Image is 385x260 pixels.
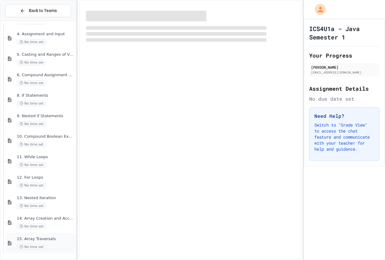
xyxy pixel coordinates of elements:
span: 15. Array Traversals [17,237,75,242]
h1: ICS4U1a - Java Semester 1 [309,24,380,41]
span: No time set [17,142,46,147]
span: No time set [17,183,46,188]
span: No time set [17,39,46,45]
div: My Account [309,2,327,16]
span: 5. Casting and Ranges of Values [17,52,75,57]
span: 4. Assignment and Input [17,32,75,37]
div: [PERSON_NAME] [311,64,378,70]
span: 14. Array Creation and Access [17,216,75,221]
span: 9. Nested if Statements [17,114,75,119]
span: No time set [17,203,46,209]
span: No time set [17,224,46,229]
span: 13. Nested Iteration [17,196,75,201]
span: 8. If Statements [17,93,75,98]
p: Switch to "Grade View" to access the chat feature and communicate with your teacher for help and ... [314,122,374,152]
h2: Your Progress [309,51,380,60]
h3: Need Help? [314,112,374,120]
button: Back to Teams [5,4,71,17]
span: No time set [17,244,46,250]
span: No time set [17,80,46,86]
h2: Assignment Details [309,84,380,93]
span: No time set [17,121,46,127]
span: No time set [17,162,46,168]
div: [EMAIL_ADDRESS][DOMAIN_NAME] [311,70,378,75]
div: No due date set [309,95,380,102]
span: No time set [17,101,46,106]
span: No time set [17,60,46,65]
span: Back to Teams [29,8,57,14]
span: 11. While Loops [17,155,75,160]
span: 12. For Loops [17,175,75,180]
span: 6. Compound Assignment Operators [17,73,75,78]
span: 10. Compound Boolean Expressions [17,134,75,139]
